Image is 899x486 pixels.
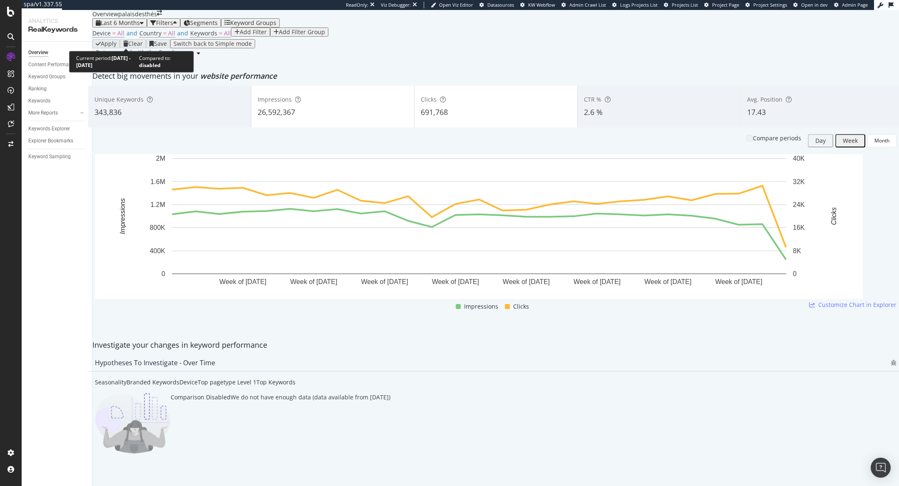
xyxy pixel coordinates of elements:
button: Filters [147,18,180,27]
span: 2.6 % [584,107,603,117]
span: Device [92,29,111,37]
div: Clear [128,40,143,47]
button: Day [808,134,833,147]
div: bug [891,360,897,366]
b: disabled [139,62,161,69]
div: arrow-right-arrow-left [157,10,162,16]
text: Impressions [119,198,126,234]
button: Add Filter [231,27,270,37]
text: Week of [DATE] [361,278,408,285]
span: and [127,29,137,37]
div: Explorer Bookmarks [28,137,73,145]
button: Segments [180,18,221,27]
div: Comparison Disabled [171,393,231,454]
span: Country [139,29,161,37]
button: Add Filter Group [270,27,328,37]
div: Overview [92,10,118,18]
div: Analytics [28,17,85,25]
div: Ranking [28,85,47,93]
div: Top pagetype Level 1 [198,378,256,386]
a: Datasources [479,2,514,8]
a: More Reports [28,109,78,117]
span: 691,768 [421,107,448,117]
a: Logs Projects List [612,2,658,8]
span: Open Viz Editor [439,2,473,8]
div: Add Filter [240,29,267,35]
div: Device [179,378,198,386]
a: Keywords Explorer [28,125,86,133]
span: Projects List [672,2,698,8]
div: palaisdesthés [118,10,157,18]
img: DOMkxPr1.png [95,393,171,454]
div: We do not have enough data (data available from [DATE]) [231,393,390,454]
div: Keywords [28,97,50,105]
text: Week of [DATE] [219,278,266,285]
text: 8K [793,247,801,254]
a: Open in dev [793,2,828,8]
div: Data crossed with the Crawl [96,48,174,58]
button: Clear [120,39,146,48]
a: Customize Chart in Explorer [809,301,897,309]
a: Explorer Bookmarks [28,137,86,145]
span: Admin Page [842,2,868,8]
div: Save [154,40,167,47]
div: Keyword Groups [230,20,276,26]
text: Week of [DATE] [644,278,691,285]
span: Last 6 Months [101,19,140,27]
a: Admin Crawl List [561,2,606,8]
span: Avg. Position [747,95,782,103]
text: Week of [DATE] [503,278,550,285]
div: Add Filter Group [279,29,325,35]
button: Last 6 Months [92,18,147,27]
text: Clicks [830,207,837,225]
div: Seasonality [95,378,127,386]
a: Project Settings [745,2,787,8]
a: Content Performance [28,60,86,69]
span: = [219,29,222,37]
div: Week [843,137,858,144]
div: Filters [156,20,173,26]
a: Keyword Sampling [28,152,86,161]
span: 2025 Sep. 30th [177,50,194,57]
text: Week of [DATE] [290,278,337,285]
span: Logs Projects List [620,2,658,8]
div: Current period: [76,55,139,69]
div: Open Intercom Messenger [871,458,891,478]
text: 0 [161,270,165,277]
span: Admin Crawl List [569,2,606,8]
text: 24K [793,201,805,208]
span: Project Settings [753,2,787,8]
div: Hypotheses to Investigate - Over Time [95,359,215,367]
span: KW Webflow [528,2,555,8]
span: All [168,29,175,37]
svg: A chart. [95,154,863,299]
text: 2M [156,155,165,162]
div: More Reports [28,109,58,117]
span: Open in dev [801,2,828,8]
text: Week of [DATE] [715,278,762,285]
span: All [117,29,124,37]
span: Project Page [712,2,739,8]
button: Keyword Groups [221,18,280,27]
a: Open Viz Editor [431,2,473,8]
a: Ranking [28,85,86,93]
button: Switch back to Simple mode [170,39,255,48]
span: 343,836 [94,107,122,117]
span: CTR % [584,95,601,103]
div: Viz Debugger: [381,2,411,8]
text: 800K [150,224,166,231]
span: Clicks [421,95,437,103]
span: Clicks [513,302,529,312]
div: Keyword Sampling [28,152,71,161]
div: Compare periods [753,134,801,142]
div: Keyword Groups [28,72,65,81]
text: 1.2M [150,201,165,208]
span: 17.43 [747,107,766,117]
a: Overview [28,48,86,57]
div: RealKeywords [28,25,85,35]
div: Switch back to Simple mode [174,40,252,47]
span: 26,592,367 [258,107,295,117]
span: Impressions [258,95,292,103]
text: 40K [793,155,805,162]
